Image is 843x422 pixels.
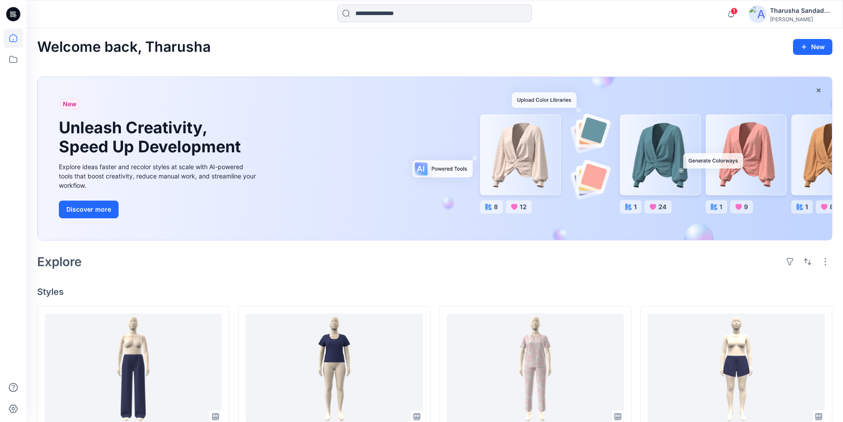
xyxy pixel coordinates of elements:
[770,5,832,16] div: Tharusha Sandadeepa
[793,39,832,55] button: New
[37,39,211,55] h2: Welcome back, Tharusha
[59,201,119,218] button: Discover more
[59,201,258,218] a: Discover more
[59,162,258,190] div: Explore ideas faster and recolor styles at scale with AI-powered tools that boost creativity, red...
[37,255,82,269] h2: Explore
[749,5,766,23] img: avatar
[59,118,245,156] h1: Unleash Creativity, Speed Up Development
[731,8,738,15] span: 1
[63,99,77,109] span: New
[37,286,832,297] h4: Styles
[770,16,832,23] div: [PERSON_NAME]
